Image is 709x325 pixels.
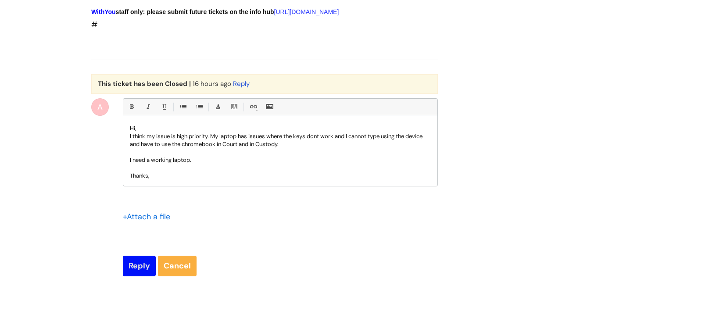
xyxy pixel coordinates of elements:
[247,101,258,112] a: Link
[98,79,191,88] b: This ticket has been Closed |
[130,156,431,164] p: I need a working laptop.
[177,101,188,112] a: • Unordered List (Ctrl-Shift-7)
[158,101,169,112] a: Underline(Ctrl-U)
[126,101,137,112] a: Bold (Ctrl-B)
[91,8,274,15] strong: staff only: please submit future tickets on the info hub
[193,79,231,88] span: Tue, 30 Sep, 2025 at 5:18 PM
[130,132,431,148] p: I think my issue is high priority. My laptop has issues where the keys dont work and I cannot typ...
[274,8,339,15] a: [URL][DOMAIN_NAME]
[229,101,240,112] a: Back Color
[123,256,156,276] input: Reply
[130,172,431,180] p: Thanks,
[212,101,223,112] a: Font Color
[91,8,116,15] span: WithYou
[264,101,275,112] a: Insert Image...
[233,79,250,88] a: Reply
[158,256,197,276] a: Cancel
[193,101,204,112] a: 1. Ordered List (Ctrl-Shift-8)
[123,211,127,222] span: +
[91,98,109,116] div: A
[123,210,175,224] div: Attach a file
[130,125,431,132] p: Hi,
[142,101,153,112] a: Italic (Ctrl-I)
